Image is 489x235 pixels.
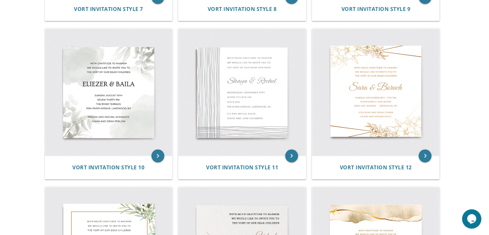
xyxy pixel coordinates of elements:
[341,5,410,13] span: Vort Invitation Style 9
[340,164,412,171] a: Vort Invitation Style 12
[45,29,172,156] img: Vort Invitation Style 10
[341,6,410,12] a: Vort Invitation Style 9
[462,209,483,229] iframe: chat widget
[74,6,143,12] a: Vort Invitation Style 7
[208,5,277,13] span: Vort Invitation Style 8
[151,149,164,162] a: keyboard_arrow_right
[206,164,278,171] span: Vort Invitation Style 11
[312,29,439,156] img: Vort Invitation Style 12
[72,164,144,171] a: Vort Invitation Style 10
[285,149,298,162] a: keyboard_arrow_right
[419,149,431,162] a: keyboard_arrow_right
[74,5,143,13] span: Vort Invitation Style 7
[72,164,144,171] span: Vort Invitation Style 10
[206,164,278,171] a: Vort Invitation Style 11
[340,164,412,171] span: Vort Invitation Style 12
[208,6,277,12] a: Vort Invitation Style 8
[178,29,306,156] img: Vort Invitation Style 11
